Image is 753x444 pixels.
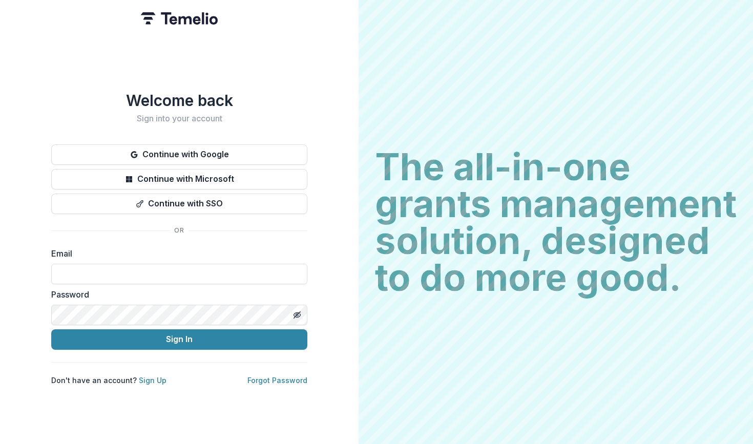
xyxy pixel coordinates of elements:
button: Sign In [51,329,307,350]
h2: Sign into your account [51,114,307,123]
button: Toggle password visibility [289,307,305,323]
button: Continue with SSO [51,194,307,214]
h1: Welcome back [51,91,307,110]
img: Temelio [141,12,218,25]
a: Forgot Password [247,376,307,385]
button: Continue with Microsoft [51,169,307,189]
a: Sign Up [139,376,166,385]
p: Don't have an account? [51,375,166,386]
label: Email [51,247,301,260]
button: Continue with Google [51,144,307,165]
label: Password [51,288,301,301]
